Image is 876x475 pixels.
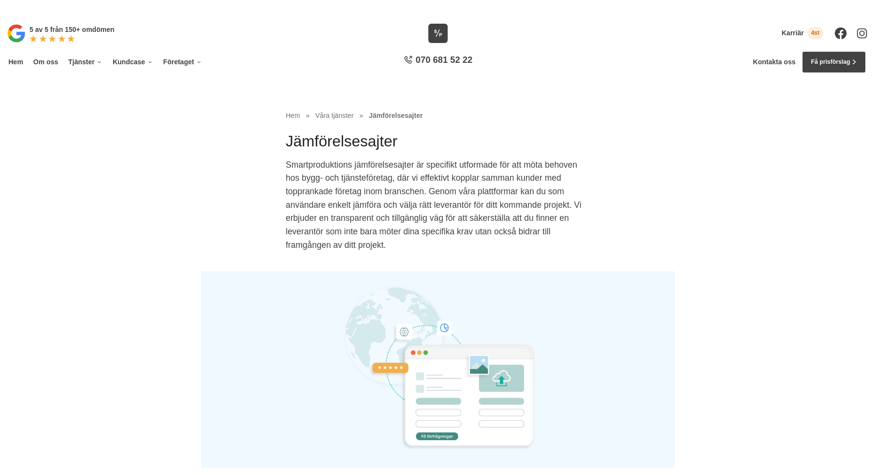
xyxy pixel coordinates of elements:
p: 5 av 5 från 150+ omdömen [29,24,114,35]
p: Vi vann Årets Unga Företagare i Dalarna 2024 – [3,3,873,12]
a: Företaget [161,51,204,73]
a: Jämförelsesajter [369,112,423,119]
a: Hem [7,51,25,73]
span: Få prisförslag [811,58,850,67]
span: Karriär [782,29,804,37]
span: » [359,110,363,121]
a: Våra tjänster [315,112,355,119]
a: Kundcase [111,51,155,73]
span: 070 681 52 22 [416,54,472,66]
span: » [306,110,309,121]
p: Smartproduktions jämförelsesajter är specifikt utformade för att möta behoven hos bygg- och tjäns... [286,158,590,256]
img: Jämförelsesajter, Jämförelsesajt [201,271,675,468]
a: Kontakta oss [753,58,796,66]
span: Våra tjänster [315,112,353,119]
h1: Jämförelsesajter [286,131,590,158]
a: Om oss [31,51,59,73]
a: Få prisförslag [802,51,866,73]
span: 4st [807,27,823,39]
a: Tjänster [67,51,104,73]
a: Hem [286,112,300,119]
nav: Breadcrumb [286,110,590,121]
a: Läs pressmeddelandet här! [467,4,546,11]
a: 070 681 52 22 [400,54,476,71]
a: Karriär 4st [782,27,823,39]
